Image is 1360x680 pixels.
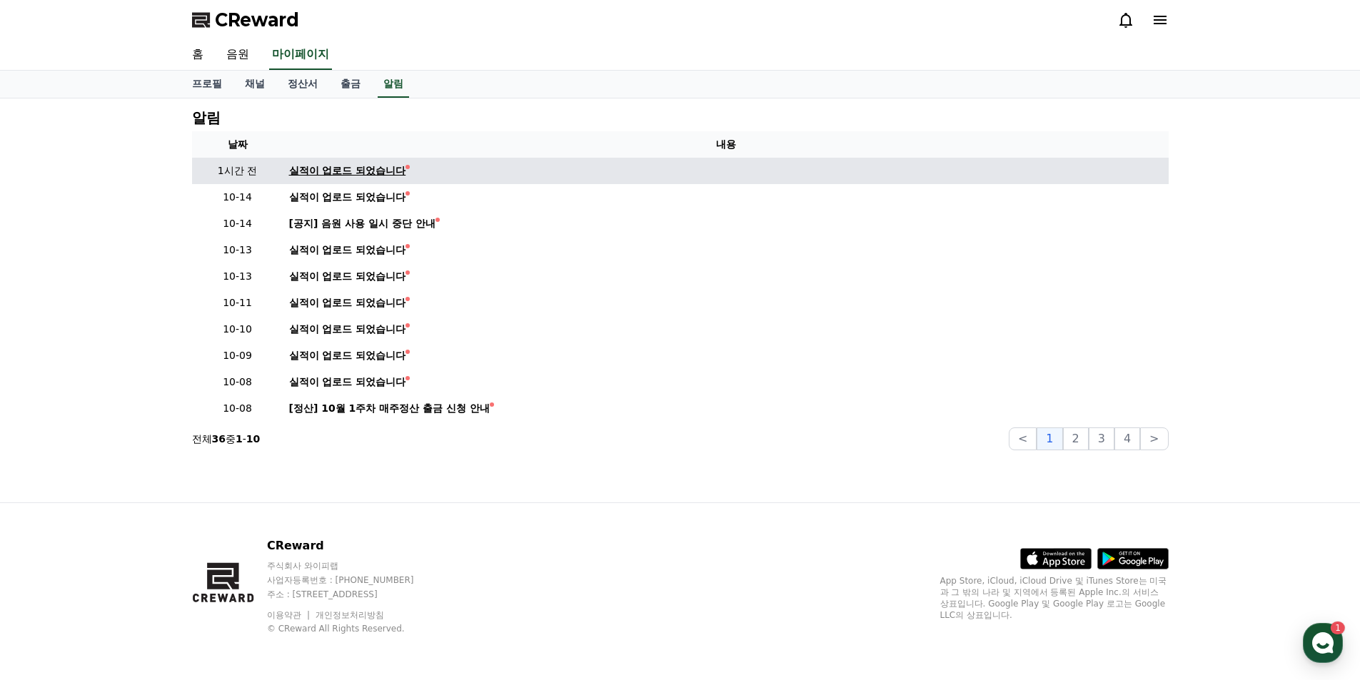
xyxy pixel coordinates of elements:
a: 개인정보처리방침 [316,610,384,620]
p: 10-14 [198,216,278,231]
p: 10-13 [198,269,278,284]
p: 주소 : [STREET_ADDRESS] [267,589,441,600]
div: 실적이 업로드 되었습니다 [289,295,406,310]
p: CReward [267,537,441,554]
a: [정산] 10월 1주차 매주정산 출금 신청 안내 [289,401,1163,416]
a: 마이페이지 [269,40,332,70]
button: < [1009,427,1037,450]
p: 10-08 [198,401,278,416]
button: > [1140,427,1168,450]
p: 10-11 [198,295,278,310]
h4: 알림 [192,110,221,126]
p: 10-13 [198,243,278,258]
a: 실적이 업로드 되었습니다 [289,190,1163,205]
span: CReward [215,9,299,31]
th: 내용 [283,131,1169,158]
a: CReward [192,9,299,31]
button: 1 [1037,427,1062,450]
p: 10-09 [198,348,278,363]
a: 실적이 업로드 되었습니다 [289,243,1163,258]
div: 실적이 업로드 되었습니다 [289,348,406,363]
a: 실적이 업로드 되었습니다 [289,375,1163,390]
div: [공지] 음원 사용 일시 중단 안내 [289,216,435,231]
button: 3 [1089,427,1114,450]
a: 음원 [215,40,261,70]
button: 4 [1114,427,1140,450]
span: 1 [145,452,150,463]
div: 실적이 업로드 되었습니다 [289,163,406,178]
a: 채널 [233,71,276,98]
span: 홈 [45,474,54,485]
a: 정산서 [276,71,329,98]
p: 10-14 [198,190,278,205]
div: 실적이 업로드 되었습니다 [289,269,406,284]
div: 실적이 업로드 되었습니다 [289,375,406,390]
a: 홈 [4,452,94,488]
a: [공지] 음원 사용 일시 중단 안내 [289,216,1163,231]
strong: 36 [212,433,226,445]
button: 2 [1063,427,1089,450]
a: 이용약관 [267,610,312,620]
a: 실적이 업로드 되었습니다 [289,322,1163,337]
th: 날짜 [192,131,283,158]
p: 10-10 [198,322,278,337]
div: [정산] 10월 1주차 매주정산 출금 신청 안내 [289,401,490,416]
a: 프로필 [181,71,233,98]
a: 출금 [329,71,372,98]
p: 사업자등록번호 : [PHONE_NUMBER] [267,574,441,586]
p: 전체 중 - [192,432,261,446]
div: 실적이 업로드 되었습니다 [289,243,406,258]
div: 실적이 업로드 되었습니다 [289,190,406,205]
div: 실적이 업로드 되었습니다 [289,322,406,337]
a: 실적이 업로드 되었습니다 [289,295,1163,310]
p: 1시간 전 [198,163,278,178]
a: 실적이 업로드 되었습니다 [289,269,1163,284]
span: 설정 [221,474,238,485]
a: 실적이 업로드 되었습니다 [289,163,1163,178]
p: © CReward All Rights Reserved. [267,623,441,634]
a: 홈 [181,40,215,70]
a: 실적이 업로드 되었습니다 [289,348,1163,363]
a: 알림 [378,71,409,98]
strong: 1 [236,433,243,445]
p: 주식회사 와이피랩 [267,560,441,572]
a: 1대화 [94,452,184,488]
p: 10-08 [198,375,278,390]
strong: 10 [246,433,260,445]
span: 대화 [131,475,148,486]
p: App Store, iCloud, iCloud Drive 및 iTunes Store는 미국과 그 밖의 나라 및 지역에서 등록된 Apple Inc.의 서비스 상표입니다. Goo... [940,575,1169,621]
a: 설정 [184,452,274,488]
